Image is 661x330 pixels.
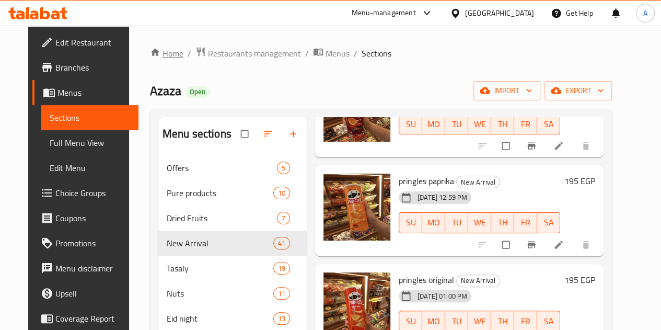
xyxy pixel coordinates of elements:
span: TH [495,117,510,132]
span: pringles paprika [399,173,454,189]
span: Select all sections [235,124,257,144]
button: MO [422,212,445,233]
span: Select to update [496,235,518,255]
div: New Arrival41 [158,231,307,256]
button: FR [514,212,537,233]
span: WE [472,117,487,132]
li: / [354,47,357,60]
span: 7 [277,213,289,223]
button: delete [574,233,599,256]
a: Edit menu item [553,141,566,151]
span: 11 [274,289,289,299]
span: FR [518,314,533,329]
span: SA [541,117,556,132]
a: Upsell [32,281,138,306]
span: Branches [55,61,130,74]
span: 19 [274,264,289,274]
span: Offers [167,162,277,174]
a: Edit Restaurant [32,30,138,55]
span: Eid night [167,312,273,325]
button: SU [399,113,422,134]
span: TU [449,117,464,132]
span: Menus [326,47,350,60]
a: Edit menu item [553,240,566,250]
li: / [188,47,191,60]
div: items [273,237,290,249]
span: TU [449,314,464,329]
button: FR [514,113,537,134]
span: MO [426,215,441,230]
span: Edit Restaurant [55,36,130,49]
span: Azaza [150,79,181,103]
span: export [553,84,604,97]
a: Coupons [32,206,138,231]
div: Nuts11 [158,281,307,306]
span: Sections [362,47,391,60]
span: Menu disclaimer [55,262,130,275]
button: SA [537,212,560,233]
span: Open [185,87,210,96]
span: Choice Groups [55,187,130,199]
span: 10 [274,188,289,198]
button: Add section [282,122,307,145]
h6: 195 EGP [564,174,595,188]
span: Pure products [167,187,273,199]
a: Menus [32,80,138,105]
div: Tasaly [167,262,273,275]
span: A [643,7,647,19]
span: FR [518,117,533,132]
span: SA [541,215,556,230]
img: pringles paprika [323,174,390,241]
span: SU [403,117,418,132]
h6: 195 EGP [564,272,595,287]
span: TH [495,314,510,329]
button: Branch-specific-item [520,134,545,157]
span: Sections [50,111,130,124]
div: Open [185,86,210,98]
span: SU [403,215,418,230]
a: Branches [32,55,138,80]
a: Edit Menu [41,155,138,180]
span: Nuts [167,287,273,300]
a: Home [150,47,183,60]
button: MO [422,113,445,134]
span: WE [472,215,487,230]
button: TH [491,212,514,233]
div: Pure products10 [158,180,307,206]
span: WE [472,314,487,329]
button: WE [468,212,491,233]
span: Select to update [496,136,518,156]
span: New Arrival [167,237,273,249]
button: import [473,81,540,100]
button: TH [491,113,514,134]
span: TU [449,215,464,230]
button: TU [445,113,468,134]
a: Menus [313,47,350,60]
span: 5 [277,163,289,173]
button: Branch-specific-item [520,233,545,256]
span: Promotions [55,237,130,249]
span: Upsell [55,287,130,300]
a: Restaurants management [195,47,301,60]
a: Promotions [32,231,138,256]
span: Dried Fruits [167,212,277,224]
button: SA [537,113,560,134]
span: New Arrival [457,176,500,188]
span: 13 [274,314,289,324]
button: delete [574,134,599,157]
div: items [277,162,290,174]
button: export [544,81,612,100]
div: New Arrival [456,275,500,287]
span: SU [403,314,418,329]
span: MO [426,314,441,329]
span: New Arrival [457,275,500,287]
button: WE [468,113,491,134]
div: items [273,287,290,300]
div: Menu-management [352,7,416,19]
span: SA [541,314,556,329]
div: New Arrival [456,176,500,188]
div: Dried Fruits7 [158,206,307,231]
